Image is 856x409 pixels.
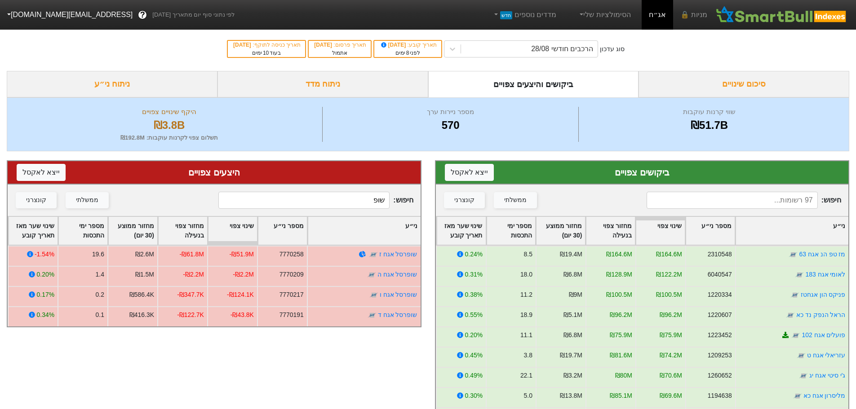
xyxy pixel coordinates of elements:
[581,107,838,117] div: שווי קרנות עוקבות
[177,290,204,299] div: -₪347.7K
[465,330,482,340] div: 0.20%
[183,270,204,279] div: -₪2.2M
[313,41,366,49] div: תאריך פרסום :
[158,217,207,245] div: Toggle SortBy
[707,330,732,340] div: 1223452
[35,250,54,259] div: -1.54%
[233,42,253,48] span: [DATE]
[568,290,582,299] div: ₪9M
[465,290,482,299] div: 0.38%
[639,71,849,97] div: סיכום שינויים
[606,250,632,259] div: ₪164.6M
[615,371,632,380] div: ₪80M
[560,391,582,400] div: ₪13.8M
[217,71,428,97] div: ניתוח מדד
[129,290,154,299] div: ₪586.4K
[406,50,409,56] span: 8
[520,371,532,380] div: 22.1
[379,41,437,49] div: תאריך קובע :
[332,50,347,56] span: אתמול
[108,217,157,245] div: Toggle SortBy
[368,311,377,320] img: tase link
[16,192,57,208] button: קונצרני
[789,250,798,259] img: tase link
[135,270,154,279] div: ₪1.5M
[129,310,154,320] div: ₪416.3K
[660,371,682,380] div: ₪70.6M
[636,217,685,245] div: Toggle SortBy
[660,310,682,320] div: ₪96.2M
[378,311,417,318] a: שופרסל אגח ד
[581,117,838,133] div: ₪51.7B
[26,195,46,205] div: קונצרני
[208,217,257,245] div: Toggle SortBy
[520,290,532,299] div: 11.2
[17,164,66,181] button: ייצא לאקסל
[96,310,104,320] div: 0.1
[606,290,632,299] div: ₪100.5M
[428,71,639,97] div: ביקושים והיצעים צפויים
[500,11,512,19] span: חדש
[802,331,845,339] a: פועלים אגח 102
[523,391,532,400] div: 5.0
[369,250,378,259] img: tase link
[563,330,582,340] div: ₪6.8M
[445,164,494,181] button: ייצא לאקסל
[18,133,320,142] div: תשלום צפוי לקרנות עוקבות : ₪192.8M
[279,250,304,259] div: 7770258
[379,251,417,258] a: שופרסל אגח ז
[487,217,536,245] div: Toggle SortBy
[610,310,632,320] div: ₪96.2M
[37,270,54,279] div: 0.20%
[574,6,634,24] a: הסימולציות שלי
[707,371,732,380] div: 1260652
[707,310,732,320] div: 1220607
[325,107,576,117] div: מספר ניירות ערך
[686,217,735,245] div: Toggle SortBy
[17,166,412,179] div: היצעים צפויים
[258,217,307,245] div: Toggle SortBy
[656,250,682,259] div: ₪164.6M
[437,217,486,245] div: Toggle SortBy
[92,250,104,259] div: 19.6
[586,217,635,245] div: Toggle SortBy
[465,250,482,259] div: 0.24%
[488,6,560,24] a: מדדים נוספיםחדש
[707,250,732,259] div: 2310548
[152,10,235,19] span: לפי נתוני סוף יום מתאריך [DATE]
[367,270,376,279] img: tase link
[736,217,848,245] div: Toggle SortBy
[795,270,804,279] img: tase link
[465,391,482,400] div: 0.30%
[600,44,625,54] div: סוג עדכון
[377,271,417,278] a: שופרסל אגח ה
[799,371,808,380] img: tase link
[465,310,482,320] div: 0.55%
[263,50,269,56] span: 10
[494,192,537,208] button: ממשלתי
[560,250,582,259] div: ₪19.4M
[660,330,682,340] div: ₪75.9M
[656,290,682,299] div: ₪100.5M
[520,330,532,340] div: 11.1
[37,310,54,320] div: 0.34%
[536,217,585,245] div: Toggle SortBy
[379,49,437,57] div: לפני ימים
[523,250,532,259] div: 8.5
[714,6,849,24] img: SmartBull
[76,195,98,205] div: ממשלתי
[380,291,417,298] a: שופרסל אגח ו
[805,271,845,278] a: לאומי אגח 183
[707,391,732,400] div: 1194638
[796,311,845,318] a: הראל הנפק נד כא
[37,290,54,299] div: 0.17%
[7,71,217,97] div: ניתוח ני״ע
[180,250,204,259] div: -₪61.8M
[660,351,682,360] div: ₪74.2M
[227,290,254,299] div: -₪124.1K
[520,310,532,320] div: 18.9
[58,217,107,245] div: Toggle SortBy
[9,217,58,245] div: Toggle SortBy
[279,310,304,320] div: 7770191
[785,311,794,320] img: tase link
